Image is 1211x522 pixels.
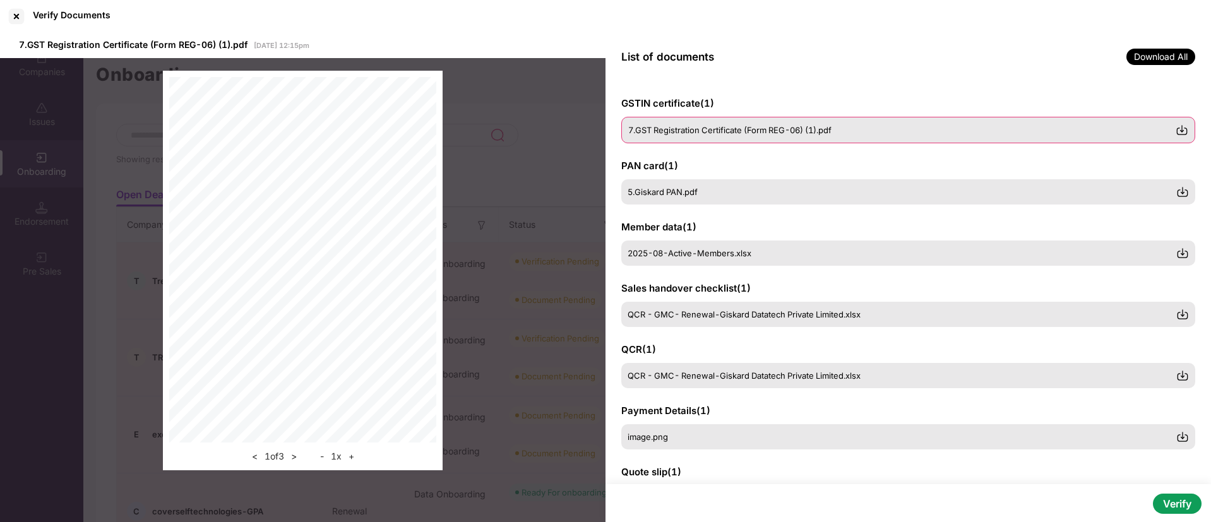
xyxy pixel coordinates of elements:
[1176,124,1188,136] img: svg+xml;base64,PHN2ZyBpZD0iRG93bmxvYWQtMzJ4MzIiIHhtbG5zPSJodHRwOi8vd3d3LnczLm9yZy8yMDAwL3N2ZyIgd2...
[287,449,301,464] button: >
[621,50,714,63] span: List of documents
[628,125,832,135] span: 7.GST Registration Certificate (Form REG-06) (1).pdf
[628,309,861,319] span: QCR - GMC- Renewal-Giskard Datatech Private Limited.xlsx
[316,449,358,464] div: 1 x
[1176,308,1189,321] img: svg+xml;base64,PHN2ZyBpZD0iRG93bmxvYWQtMzJ4MzIiIHhtbG5zPSJodHRwOi8vd3d3LnczLm9yZy8yMDAwL3N2ZyIgd2...
[1176,430,1189,443] img: svg+xml;base64,PHN2ZyBpZD0iRG93bmxvYWQtMzJ4MzIiIHhtbG5zPSJodHRwOi8vd3d3LnczLm9yZy8yMDAwL3N2ZyIgd2...
[1126,49,1195,65] span: Download All
[19,39,248,50] span: 7.GST Registration Certificate (Form REG-06) (1).pdf
[1153,494,1202,514] button: Verify
[33,9,110,20] div: Verify Documents
[248,449,301,464] div: 1 of 3
[621,97,714,109] span: GSTIN certificate ( 1 )
[621,466,681,478] span: Quote slip ( 1 )
[254,41,309,50] span: [DATE] 12:15pm
[621,405,710,417] span: Payment Details ( 1 )
[628,187,698,197] span: 5.Giskard PAN.pdf
[345,449,358,464] button: +
[248,449,261,464] button: <
[628,432,668,442] span: image.png
[1176,247,1189,259] img: svg+xml;base64,PHN2ZyBpZD0iRG93bmxvYWQtMzJ4MzIiIHhtbG5zPSJodHRwOi8vd3d3LnczLm9yZy8yMDAwL3N2ZyIgd2...
[316,449,328,464] button: -
[621,343,656,355] span: QCR ( 1 )
[1176,369,1189,382] img: svg+xml;base64,PHN2ZyBpZD0iRG93bmxvYWQtMzJ4MzIiIHhtbG5zPSJodHRwOi8vd3d3LnczLm9yZy8yMDAwL3N2ZyIgd2...
[621,221,696,233] span: Member data ( 1 )
[628,248,751,258] span: 2025-08-Active-Members.xlsx
[621,160,678,172] span: PAN card ( 1 )
[1176,186,1189,198] img: svg+xml;base64,PHN2ZyBpZD0iRG93bmxvYWQtMzJ4MzIiIHhtbG5zPSJodHRwOi8vd3d3LnczLm9yZy8yMDAwL3N2ZyIgd2...
[628,371,861,381] span: QCR - GMC- Renewal-Giskard Datatech Private Limited.xlsx
[621,282,751,294] span: Sales handover checklist ( 1 )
